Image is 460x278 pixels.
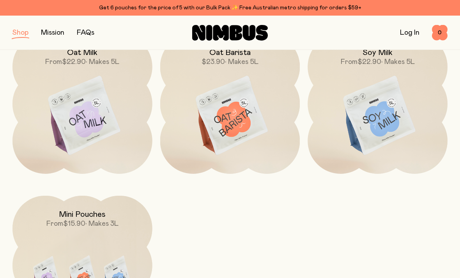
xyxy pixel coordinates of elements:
h2: Oat Barista [209,48,251,57]
a: Log In [400,29,419,36]
h2: Mini Pouches [59,210,106,219]
span: From [46,220,63,227]
span: • Makes 5L [225,58,258,66]
span: $15.90 [63,220,85,227]
button: 0 [432,25,448,41]
h2: Soy Milk [363,48,393,57]
span: $23.90 [202,58,225,66]
div: Get 6 pouches for the price of 5 with our Bulk Pack ✨ Free Australian metro shipping for orders $59+ [12,3,448,12]
span: From [45,58,62,66]
span: • Makes 5L [86,58,119,66]
span: From [341,58,357,66]
span: • Makes 3L [85,220,119,227]
a: FAQs [77,29,94,36]
h2: Oat Milk [67,48,97,57]
a: Oat Barista$23.90• Makes 5L [160,34,300,174]
a: Soy MilkFrom$22.90• Makes 5L [308,34,448,174]
a: Oat MilkFrom$22.90• Makes 5L [12,34,152,174]
a: Mission [41,29,64,36]
span: • Makes 5L [381,58,415,66]
span: $22.90 [62,58,86,66]
span: $22.90 [357,58,381,66]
